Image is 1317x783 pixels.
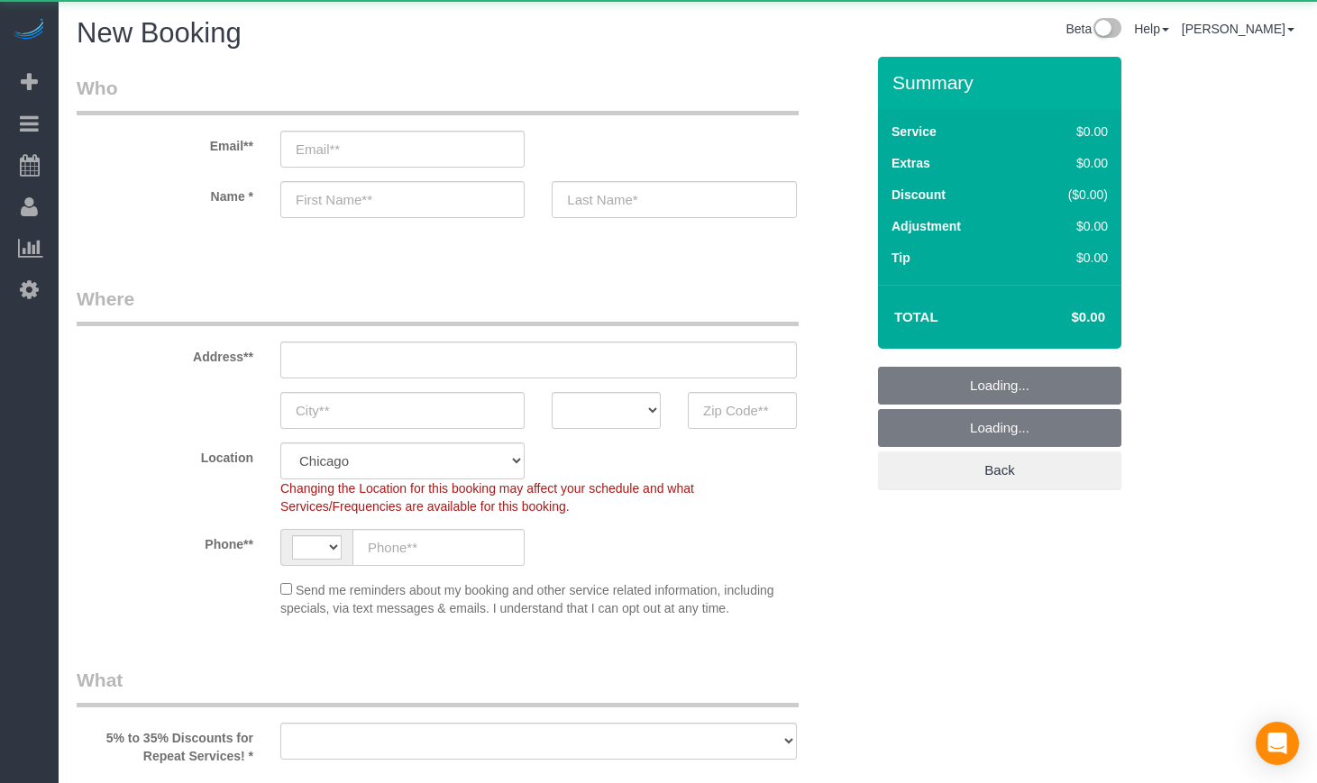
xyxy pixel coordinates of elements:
[894,309,938,324] strong: Total
[280,481,694,514] span: Changing the Location for this booking may affect your schedule and what Services/Frequencies are...
[1030,186,1108,204] div: ($0.00)
[892,186,946,204] label: Discount
[63,181,267,205] label: Name *
[892,123,937,141] label: Service
[63,723,267,765] label: 5% to 35% Discounts for Repeat Services! *
[280,181,525,218] input: First Name**
[1030,154,1108,172] div: $0.00
[77,286,799,326] legend: Where
[892,249,910,267] label: Tip
[77,17,242,49] span: New Booking
[11,18,47,43] img: Automaid Logo
[77,667,799,707] legend: What
[1018,310,1105,325] h4: $0.00
[63,442,267,467] label: Location
[1030,123,1108,141] div: $0.00
[892,154,930,172] label: Extras
[878,451,1121,489] a: Back
[892,72,1112,93] h3: Summary
[1030,249,1108,267] div: $0.00
[280,583,774,615] span: Send me reminders about my booking and other service related information, including specials, via...
[688,392,797,429] input: Zip Code**
[1065,22,1121,36] a: Beta
[77,75,799,115] legend: Who
[1134,22,1169,36] a: Help
[1030,217,1108,235] div: $0.00
[1256,722,1299,765] div: Open Intercom Messenger
[1092,18,1121,41] img: New interface
[552,181,796,218] input: Last Name*
[892,217,961,235] label: Adjustment
[1182,22,1294,36] a: [PERSON_NAME]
